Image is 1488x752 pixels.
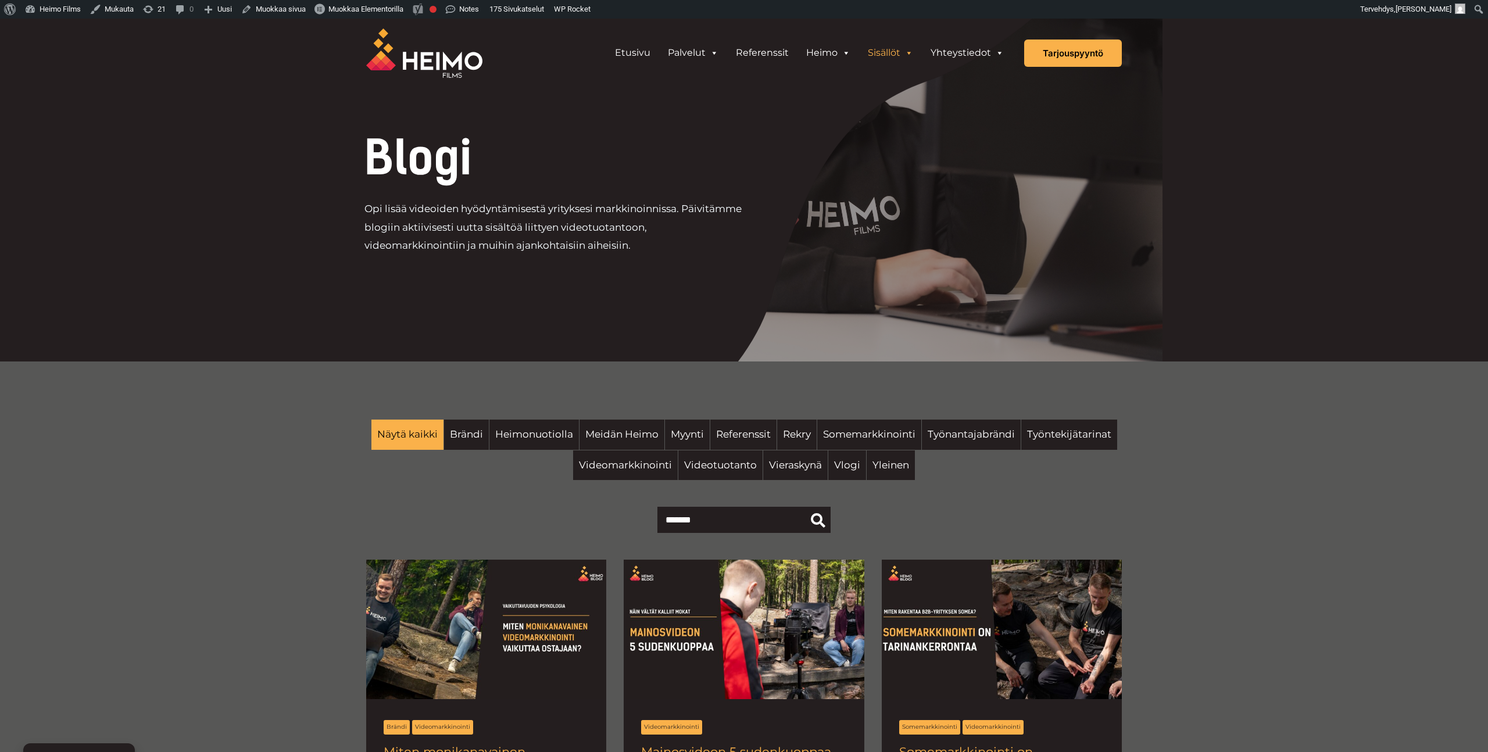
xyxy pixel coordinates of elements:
a: Vlogi [828,450,866,481]
h1: Blogi [364,135,823,181]
span: Työntekijätarinat [1027,425,1111,444]
a: Videotuotanto [678,450,763,481]
span: Vlogi [834,456,860,475]
a: Videomarkkinointi [573,450,678,481]
a: Yhteystiedot [922,41,1013,65]
span: Referenssit [716,425,771,444]
a: Somemarkkinointi [817,420,921,450]
a: Brändi [444,420,489,450]
a: Referenssit [710,420,777,450]
span: Videomarkkinointi [579,456,672,475]
a: Meidän Heimo [580,420,664,450]
a: Referenssit [727,41,797,65]
span: Työnantajabrändi [928,425,1015,444]
a: Työnantajabrändi [922,420,1021,450]
div: Focus keyphrase not set [430,6,437,13]
span: Meidän Heimo [585,425,659,444]
a: Työntekijätarinat [1021,420,1117,450]
a: Palvelut [659,41,727,65]
a: Tarjouspyyntö [1024,40,1122,67]
span: Muokkaa Elementorilla [328,5,403,13]
p: Opi lisää videoiden hyödyntämisestä yrityksesi markkinoinnissa. Päivitämme blogiin aktiivisesti u... [364,200,744,255]
span: Videotuotanto [684,456,757,475]
a: Näytä kaikki [371,420,443,450]
a: Rekry [777,420,817,450]
span: Heimonuotiolla [495,425,573,444]
a: Sisällöt [859,41,922,65]
span: Brändi [450,425,483,444]
span: Rekry [783,425,811,444]
span: Somemarkkinointi [823,425,915,444]
a: Heimo [797,41,859,65]
span: [PERSON_NAME] [1396,5,1451,13]
aside: Header Widget 1 [600,41,1018,65]
span: Yleinen [872,456,909,475]
span: Vieraskynä [769,456,822,475]
a: Yleinen [867,450,915,481]
a: Myynti [665,420,710,450]
a: Etusivu [606,41,659,65]
img: Heimo Filmsin logo [366,28,482,78]
span: Näytä kaikki [377,425,438,444]
a: Vieraskynä [763,450,828,481]
span: Myynti [671,425,704,444]
a: Heimonuotiolla [489,420,579,450]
